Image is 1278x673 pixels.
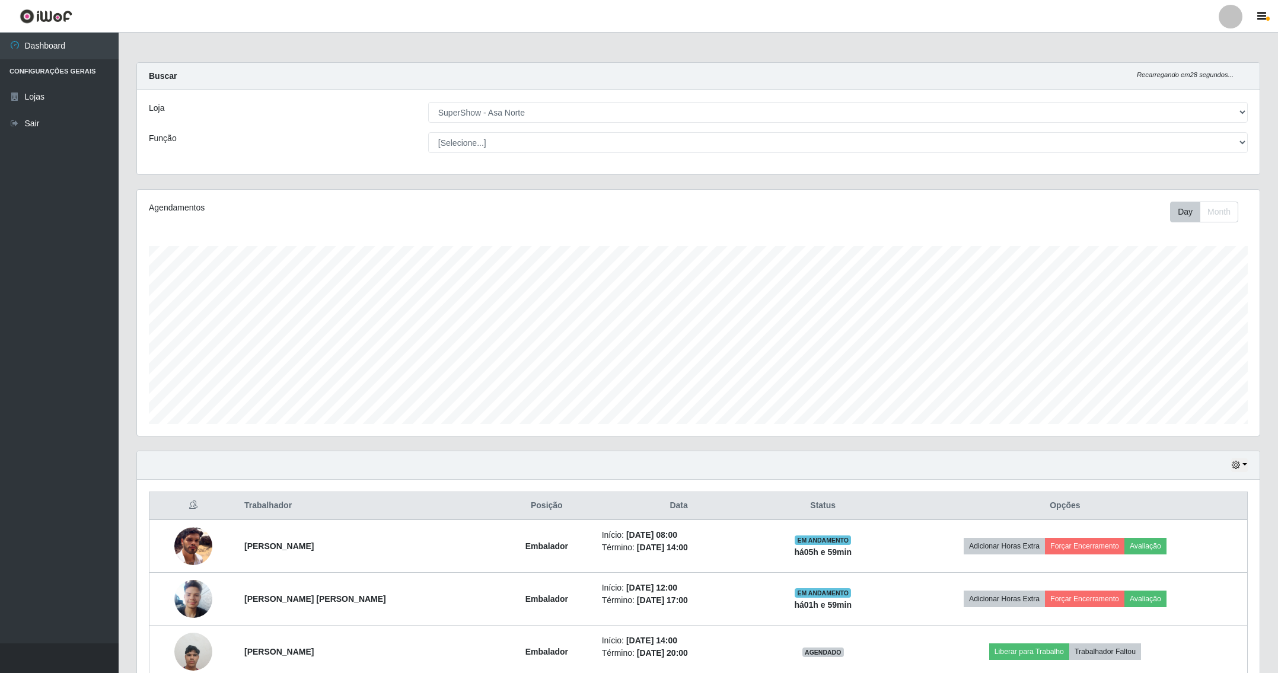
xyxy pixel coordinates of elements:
th: Data [595,492,763,520]
button: Month [1200,202,1238,222]
li: Início: [602,634,756,647]
li: Início: [602,582,756,594]
strong: Embalador [525,541,568,551]
strong: Embalador [525,647,568,656]
button: Day [1170,202,1200,222]
li: Término: [602,594,756,607]
button: Avaliação [1124,538,1167,554]
strong: [PERSON_NAME] [244,647,314,656]
button: Forçar Encerramento [1045,591,1124,607]
li: Término: [602,647,756,659]
button: Avaliação [1124,591,1167,607]
strong: Embalador [525,594,568,604]
button: Adicionar Horas Extra [964,538,1045,554]
label: Loja [149,102,164,114]
span: EM ANDAMENTO [795,588,851,598]
time: [DATE] 14:00 [637,543,688,552]
time: [DATE] 17:00 [637,595,688,605]
li: Término: [602,541,756,554]
img: CoreUI Logo [20,9,72,24]
span: AGENDADO [802,648,844,657]
time: [DATE] 12:00 [626,583,677,592]
time: [DATE] 20:00 [637,648,688,658]
li: Início: [602,529,756,541]
time: [DATE] 14:00 [626,636,677,645]
strong: [PERSON_NAME] [PERSON_NAME] [244,594,386,604]
label: Função [149,132,177,145]
button: Liberar para Trabalho [989,643,1069,660]
th: Status [763,492,883,520]
time: [DATE] 08:00 [626,530,677,540]
span: EM ANDAMENTO [795,535,851,545]
div: Agendamentos [149,202,597,214]
div: First group [1170,202,1238,222]
strong: [PERSON_NAME] [244,541,314,551]
i: Recarregando em 28 segundos... [1137,71,1234,78]
button: Trabalhador Faltou [1069,643,1141,660]
div: Toolbar with button groups [1170,202,1248,222]
button: Forçar Encerramento [1045,538,1124,554]
th: Posição [499,492,595,520]
img: 1734717801679.jpeg [174,527,212,565]
th: Opções [883,492,1248,520]
strong: há 05 h e 59 min [794,547,852,557]
strong: há 01 h e 59 min [794,600,852,610]
th: Trabalhador [237,492,499,520]
strong: Buscar [149,71,177,81]
img: 1745015698766.jpeg [174,573,212,624]
button: Adicionar Horas Extra [964,591,1045,607]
